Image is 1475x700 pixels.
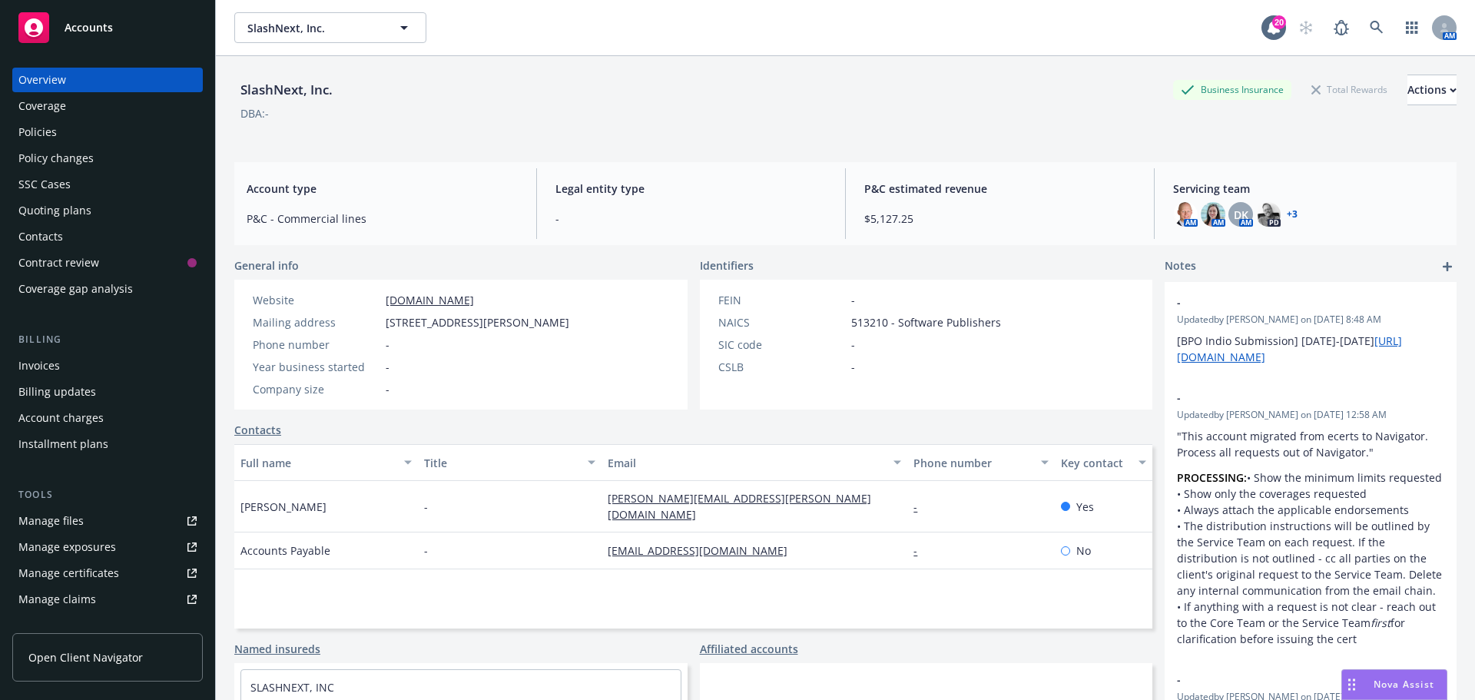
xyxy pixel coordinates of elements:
a: - [913,543,930,558]
a: Account charges [12,406,203,430]
div: Manage claims [18,587,96,612]
span: - [424,542,428,559]
span: - [386,381,389,397]
span: - [851,292,855,308]
span: Updated by [PERSON_NAME] on [DATE] 12:58 AM [1177,408,1444,422]
div: Actions [1407,75,1457,105]
div: Installment plans [18,432,108,456]
div: NAICS [718,314,845,330]
a: remove [1426,390,1444,408]
img: photo [1256,202,1281,227]
a: Named insureds [234,641,320,657]
a: add [1438,257,1457,276]
div: Manage files [18,509,84,533]
a: Contract review [12,250,203,275]
p: [BPO Indio Submission] [DATE]-[DATE] [1177,333,1444,365]
button: Actions [1407,75,1457,105]
div: Policies [18,120,57,144]
a: SSC Cases [12,172,203,197]
a: Billing updates [12,380,203,404]
div: Phone number [253,337,380,353]
a: Policies [12,120,203,144]
div: Manage exposures [18,535,116,559]
img: photo [1201,202,1225,227]
span: - [555,211,827,227]
span: Open Client Navigator [28,649,143,665]
span: No [1076,542,1091,559]
a: Start snowing [1291,12,1321,43]
a: [PERSON_NAME][EMAIL_ADDRESS][PERSON_NAME][DOMAIN_NAME] [608,491,871,522]
span: Identifiers [700,257,754,274]
div: Company size [253,381,380,397]
span: General info [234,257,299,274]
a: Switch app [1397,12,1427,43]
div: Tools [12,487,203,503]
a: Manage BORs [12,613,203,638]
span: Servicing team [1173,181,1444,197]
img: photo [1173,202,1198,227]
span: - [851,337,855,353]
div: SlashNext, Inc. [234,80,339,100]
div: Key contact [1061,455,1129,471]
span: SlashNext, Inc. [247,20,380,36]
span: [STREET_ADDRESS][PERSON_NAME] [386,314,569,330]
div: 20 [1272,15,1286,29]
a: Accounts [12,6,203,49]
a: Contacts [12,224,203,249]
div: -Updatedby [PERSON_NAME] on [DATE] 12:58 AM"This account migrated from ecerts to Navigator. Proce... [1165,377,1457,659]
a: remove [1426,294,1444,313]
button: SlashNext, Inc. [234,12,426,43]
a: Manage claims [12,587,203,612]
a: Search [1361,12,1392,43]
a: - [913,499,930,514]
div: SSC Cases [18,172,71,197]
a: Installment plans [12,432,203,456]
span: Notes [1165,257,1196,276]
span: - [1177,390,1404,406]
span: Updated by [PERSON_NAME] on [DATE] 8:48 AM [1177,313,1444,327]
button: Email [602,444,907,481]
a: Coverage [12,94,203,118]
button: Phone number [907,444,1054,481]
span: P&C estimated revenue [864,181,1135,197]
div: Phone number [913,455,1031,471]
button: Full name [234,444,418,481]
strong: PROCESSING: [1177,470,1247,485]
span: $5,127.25 [864,211,1135,227]
span: - [386,337,389,353]
div: Billing [12,332,203,347]
span: Accounts Payable [240,542,330,559]
a: Contacts [234,422,281,438]
a: +3 [1287,210,1298,219]
div: Account charges [18,406,104,430]
div: Mailing address [253,314,380,330]
div: Total Rewards [1304,80,1395,99]
span: DK [1234,207,1248,223]
div: Email [608,455,884,471]
span: Legal entity type [555,181,827,197]
span: Accounts [65,22,113,34]
a: Quoting plans [12,198,203,223]
div: Invoices [18,353,60,378]
a: Coverage gap analysis [12,277,203,301]
div: Quoting plans [18,198,91,223]
button: Title [418,444,602,481]
div: Website [253,292,380,308]
a: Policy changes [12,146,203,171]
a: Overview [12,68,203,92]
a: edit [1404,390,1423,408]
div: CSLB [718,359,845,375]
div: Year business started [253,359,380,375]
div: Manage certificates [18,561,119,586]
span: [PERSON_NAME] [240,499,326,515]
div: SIC code [718,337,845,353]
span: Account type [247,181,518,197]
div: Coverage gap analysis [18,277,133,301]
div: Manage BORs [18,613,91,638]
div: Full name [240,455,395,471]
a: SLASHNEXT, INC [250,680,334,695]
div: Policy changes [18,146,94,171]
div: Contacts [18,224,63,249]
a: Invoices [12,353,203,378]
a: edit [1404,294,1423,313]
